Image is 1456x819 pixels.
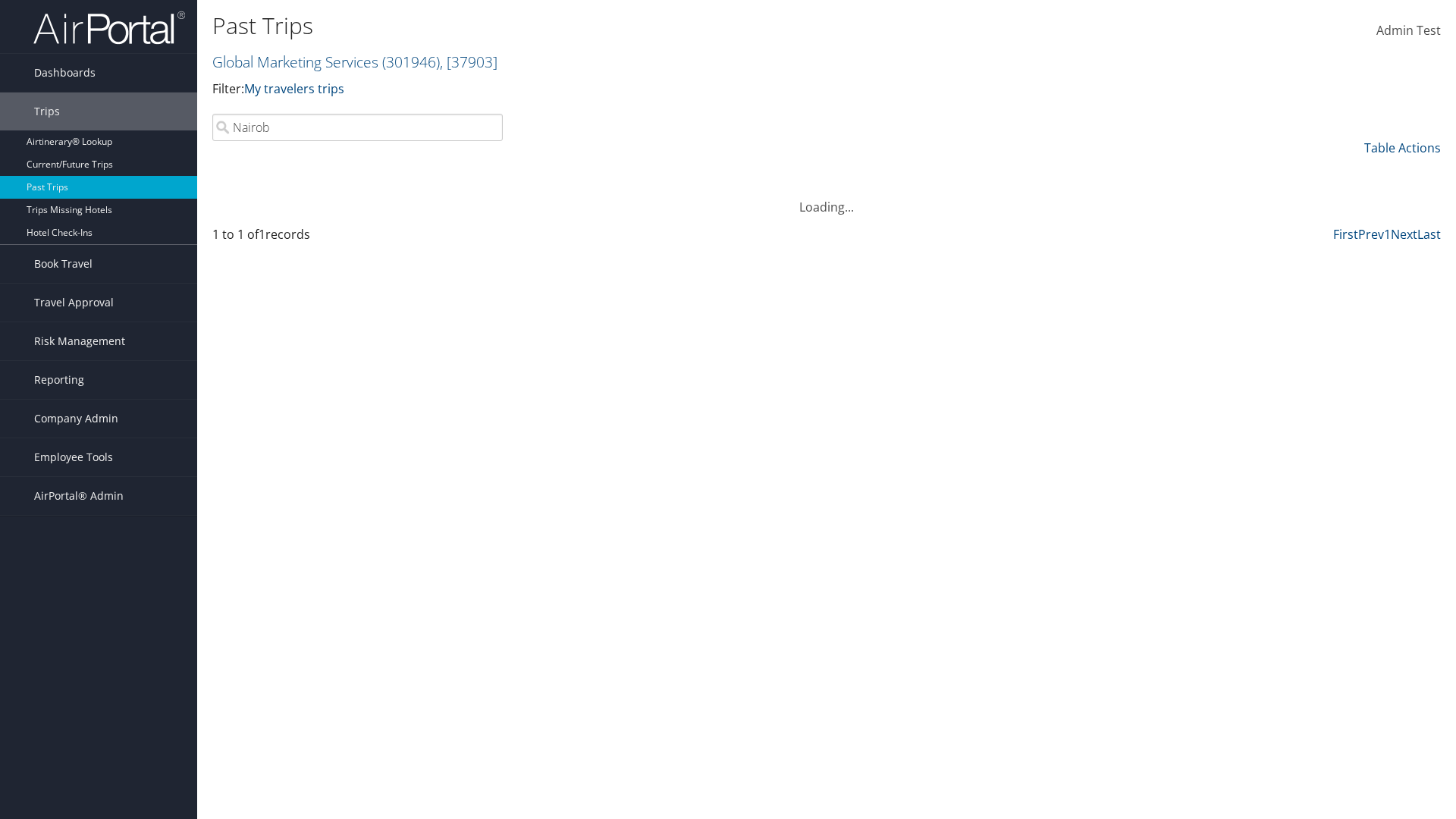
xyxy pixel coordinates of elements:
span: Travel Approval [34,284,114,322]
a: Admin Test [1376,8,1441,55]
span: Trips [34,93,60,130]
span: , [ 37903 ] [440,52,497,72]
a: 1 [1384,226,1391,243]
span: 1 [259,226,265,243]
span: Reporting [34,361,84,399]
span: AirPortal® Admin [34,477,124,515]
span: ( 301946 ) [382,52,440,72]
a: Table Actions [1364,140,1441,156]
span: Company Admin [34,400,118,438]
div: Loading... [212,180,1441,216]
span: Dashboards [34,54,96,92]
span: Risk Management [34,322,125,360]
a: Prev [1358,226,1384,243]
input: Search Traveler or Arrival City [212,114,503,141]
h1: Past Trips [212,10,1031,42]
span: Book Travel [34,245,93,283]
a: First [1333,226,1358,243]
a: Next [1391,226,1417,243]
p: Filter: [212,80,1031,99]
img: airportal-logo.png [33,10,185,45]
a: Last [1417,226,1441,243]
span: Admin Test [1376,22,1441,39]
a: Global Marketing Services [212,52,497,72]
span: Employee Tools [34,438,113,476]
a: My travelers trips [244,80,344,97]
div: 1 to 1 of records [212,225,503,251]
